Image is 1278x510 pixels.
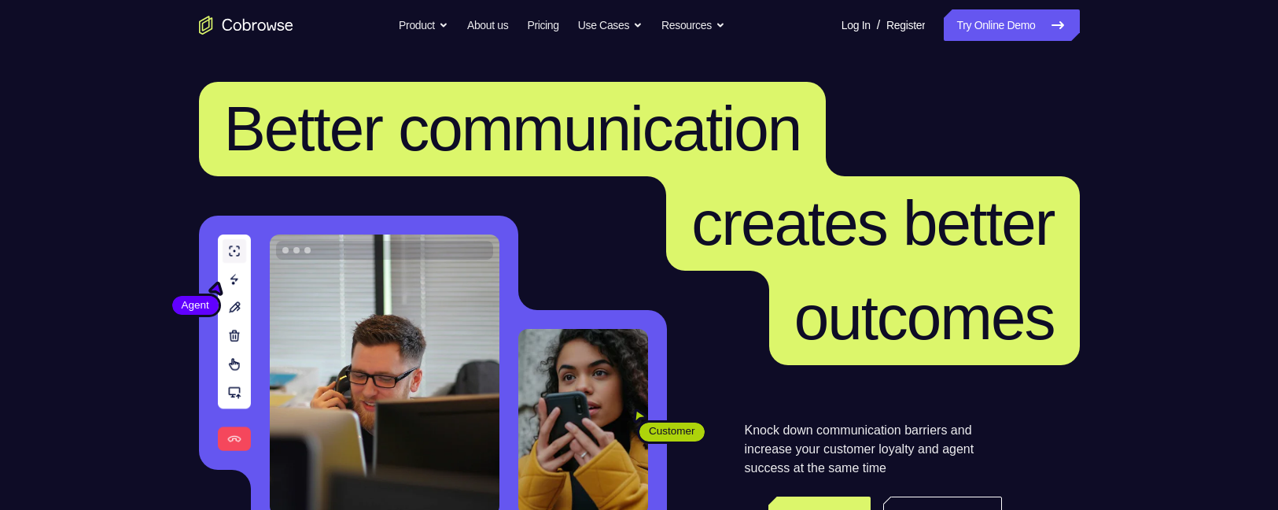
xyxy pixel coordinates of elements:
[877,16,880,35] span: /
[691,188,1054,258] span: creates better
[578,9,643,41] button: Use Cases
[399,9,448,41] button: Product
[199,16,293,35] a: Go to the home page
[224,94,801,164] span: Better communication
[527,9,558,41] a: Pricing
[842,9,871,41] a: Log In
[467,9,508,41] a: About us
[745,421,1002,478] p: Knock down communication barriers and increase your customer loyalty and agent success at the sam...
[944,9,1079,41] a: Try Online Demo
[661,9,725,41] button: Resources
[886,9,925,41] a: Register
[794,283,1055,353] span: outcomes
